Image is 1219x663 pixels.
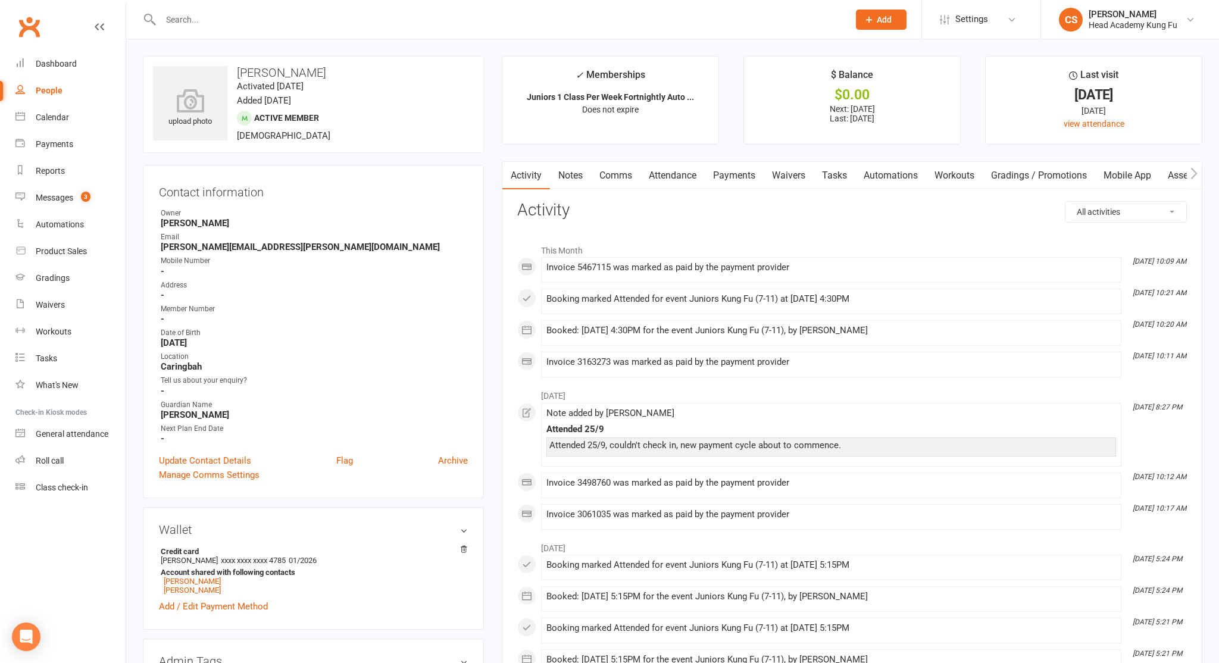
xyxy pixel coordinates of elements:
div: [DATE] [996,104,1191,117]
a: What's New [15,372,126,399]
strong: - [161,314,468,324]
div: CS [1059,8,1083,32]
input: Search... [157,11,841,28]
div: Invoice 3061035 was marked as paid by the payment provider [546,509,1116,520]
a: Flag [336,454,353,468]
div: Address [161,280,468,291]
a: Product Sales [15,238,126,265]
a: Workouts [15,318,126,345]
a: [PERSON_NAME] [164,577,221,586]
a: Clubworx [14,12,44,42]
a: Gradings / Promotions [983,162,1095,189]
a: Attendance [640,162,705,189]
strong: Juniors 1 Class Per Week Fortnightly Auto ... [527,92,694,102]
strong: - [161,433,468,444]
i: [DATE] 5:24 PM [1133,586,1182,595]
i: [DATE] 10:11 AM [1133,352,1186,360]
div: Mobile Number [161,255,468,267]
a: Payments [705,162,764,189]
div: Attended 25/9 [546,424,1116,434]
li: [DATE] [517,383,1187,402]
i: [DATE] 5:21 PM [1133,649,1182,658]
div: People [36,86,62,95]
i: [DATE] 10:09 AM [1133,257,1186,265]
div: What's New [36,380,79,390]
a: [PERSON_NAME] [164,586,221,595]
div: $0.00 [755,89,949,101]
div: Open Intercom Messenger [12,623,40,651]
a: Update Contact Details [159,454,251,468]
div: Product Sales [36,246,87,256]
h3: Activity [517,201,1187,220]
a: Archive [438,454,468,468]
span: Active member [254,113,319,123]
div: Waivers [36,300,65,309]
i: [DATE] 10:17 AM [1133,504,1186,512]
strong: [PERSON_NAME] [161,409,468,420]
div: upload photo [153,89,227,128]
time: Added [DATE] [237,95,291,106]
i: [DATE] 5:21 PM [1133,618,1182,626]
div: Invoice 3498760 was marked as paid by the payment provider [546,478,1116,488]
li: This Month [517,238,1187,257]
div: Guardian Name [161,399,468,411]
a: Reports [15,158,126,184]
h3: Contact information [159,181,468,199]
a: Automations [15,211,126,238]
div: Gradings [36,273,70,283]
a: Gradings [15,265,126,292]
span: Does not expire [582,105,639,114]
strong: - [161,386,468,396]
strong: [PERSON_NAME] [161,218,468,229]
div: Booking marked Attended for event Juniors Kung Fu (7-11) at [DATE] 5:15PM [546,623,1116,633]
div: [DATE] [996,89,1191,101]
div: Workouts [36,327,71,336]
a: Tasks [15,345,126,372]
a: Automations [855,162,926,189]
strong: [DATE] [161,337,468,348]
i: [DATE] 10:20 AM [1133,320,1186,329]
a: Payments [15,131,126,158]
div: $ Balance [831,67,873,89]
a: Tasks [814,162,855,189]
div: General attendance [36,429,108,439]
div: Tell us about your enquiry? [161,375,468,386]
div: Attended 25/9, couldn't check in, new payment cycle about to commence. [549,440,1113,451]
span: xxxx xxxx xxxx 4785 [221,556,286,565]
a: Notes [550,162,591,189]
div: Last visit [1069,67,1118,89]
a: Manage Comms Settings [159,468,260,482]
time: Activated [DATE] [237,81,304,92]
i: [DATE] 5:24 PM [1133,555,1182,563]
div: Calendar [36,112,69,122]
div: Email [161,232,468,243]
span: 01/2026 [289,556,317,565]
li: [PERSON_NAME] [159,545,468,596]
a: Activity [502,162,550,189]
h3: [PERSON_NAME] [153,66,474,79]
strong: - [161,266,468,277]
a: Waivers [15,292,126,318]
a: Mobile App [1095,162,1159,189]
strong: Caringbah [161,361,468,372]
div: Tasks [36,354,57,363]
div: Invoice 5467115 was marked as paid by the payment provider [546,262,1116,273]
div: Next Plan End Date [161,423,468,434]
a: Workouts [926,162,983,189]
strong: - [161,290,468,301]
a: Dashboard [15,51,126,77]
div: Date of Birth [161,327,468,339]
div: Note added by [PERSON_NAME] [546,408,1116,418]
div: Roll call [36,456,64,465]
a: Comms [591,162,640,189]
a: Calendar [15,104,126,131]
a: Roll call [15,448,126,474]
div: Messages [36,193,73,202]
div: Booked: [DATE] 4:30PM for the event Juniors Kung Fu (7-11), by [PERSON_NAME] [546,326,1116,336]
span: 3 [81,192,90,202]
i: [DATE] 10:21 AM [1133,289,1186,297]
i: ✓ [576,70,583,81]
span: Settings [955,6,988,33]
div: Head Academy Kung Fu [1089,20,1177,30]
div: Location [161,351,468,362]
